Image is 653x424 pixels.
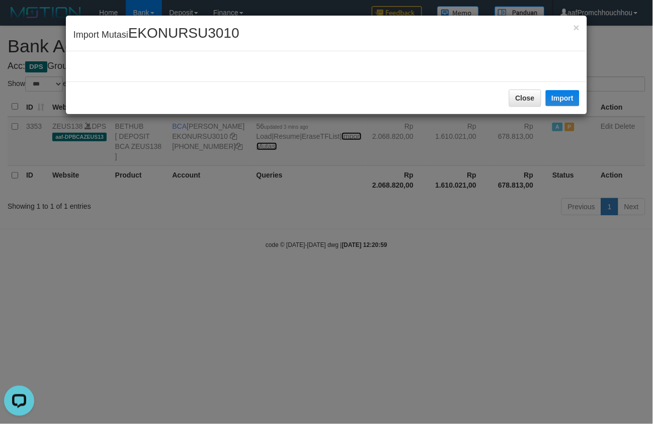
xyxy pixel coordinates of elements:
[73,30,239,40] span: Import Mutasi
[574,22,580,33] span: ×
[509,90,541,107] button: Close
[128,25,239,41] span: EKONURSU3010
[546,90,580,106] button: Import
[4,4,34,34] button: Open LiveChat chat widget
[574,22,580,33] button: Close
